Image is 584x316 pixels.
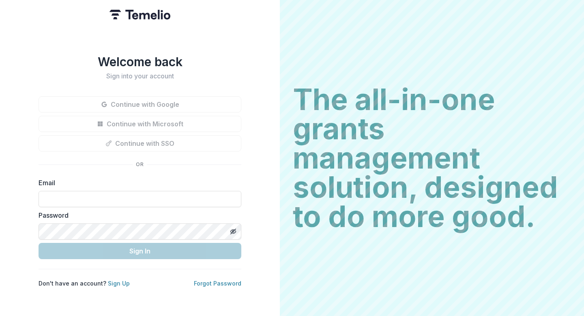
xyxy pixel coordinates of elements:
button: Sign In [39,243,241,259]
img: Temelio [109,10,170,19]
button: Toggle password visibility [227,225,240,238]
button: Continue with Microsoft [39,116,241,132]
a: Sign Up [108,280,130,287]
p: Don't have an account? [39,279,130,288]
label: Email [39,178,236,188]
h2: Sign into your account [39,72,241,80]
h1: Welcome back [39,54,241,69]
a: Forgot Password [194,280,241,287]
button: Continue with Google [39,96,241,113]
label: Password [39,210,236,220]
button: Continue with SSO [39,135,241,152]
